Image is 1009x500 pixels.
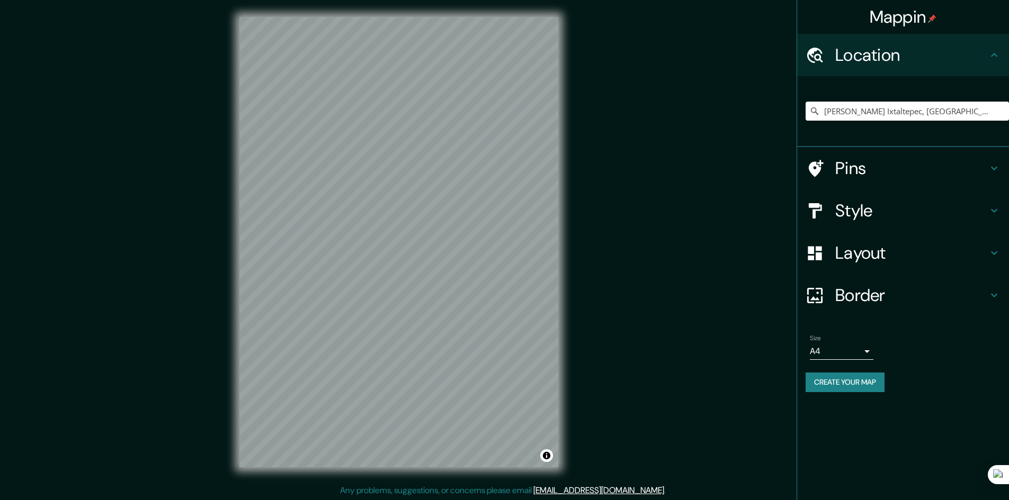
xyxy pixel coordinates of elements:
div: Style [797,189,1009,232]
iframe: Help widget launcher [915,459,997,488]
label: Size [810,334,821,343]
h4: Pins [835,158,988,179]
div: Location [797,34,1009,76]
button: Create your map [806,372,885,392]
div: Border [797,274,1009,316]
canvas: Map [239,17,558,467]
div: Layout [797,232,1009,274]
button: Toggle attribution [540,449,553,462]
h4: Mappin [870,6,937,28]
h4: Border [835,285,988,306]
img: pin-icon.png [928,14,936,23]
a: [EMAIL_ADDRESS][DOMAIN_NAME] [533,485,664,496]
h4: Layout [835,242,988,263]
div: A4 [810,343,873,360]
h4: Style [835,200,988,221]
input: Pick your city or area [806,102,1009,121]
div: . [666,484,667,497]
div: Pins [797,147,1009,189]
h4: Location [835,44,988,66]
div: . [667,484,669,497]
p: Any problems, suggestions, or concerns please email . [340,484,666,497]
